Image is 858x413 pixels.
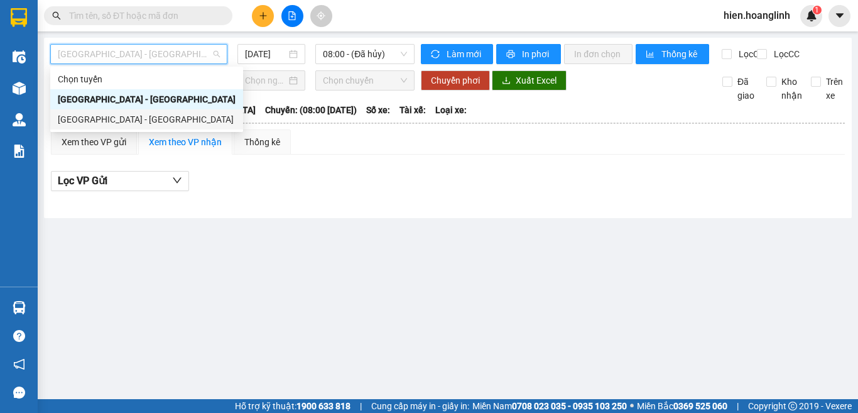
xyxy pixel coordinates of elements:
[821,75,848,102] span: Trên xe
[732,75,759,102] span: Đã giao
[13,145,26,158] img: solution-icon
[673,401,727,411] strong: 0369 525 060
[512,401,627,411] strong: 0708 023 035 - 0935 103 250
[52,11,61,20] span: search
[265,103,357,117] span: Chuyến: (08:00 [DATE])
[661,47,699,61] span: Thống kê
[431,50,442,60] span: sync
[62,135,126,149] div: Xem theo VP gửi
[360,399,362,413] span: |
[492,70,567,91] button: downloadXuất Excel
[734,47,766,61] span: Lọc CR
[58,173,107,189] span: Lọc VP Gửi
[58,72,236,86] div: Chọn tuyến
[472,399,627,413] span: Miền Nam
[646,50,656,60] span: bar-chart
[769,47,801,61] span: Lọc CC
[317,11,325,20] span: aim
[310,5,332,27] button: aim
[714,8,800,23] span: hien.hoanglinh
[435,103,467,117] span: Loại xe:
[11,8,27,27] img: logo-vxr
[288,11,296,20] span: file-add
[506,50,517,60] span: printer
[371,399,469,413] span: Cung cấp máy in - giấy in:
[636,44,709,64] button: bar-chartThống kê
[815,6,819,14] span: 1
[630,404,634,409] span: ⚪️
[149,135,222,149] div: Xem theo VP nhận
[51,171,189,191] button: Lọc VP Gửi
[259,11,268,20] span: plus
[244,135,280,149] div: Thống kê
[69,9,217,23] input: Tìm tên, số ĐT hoặc mã đơn
[399,103,426,117] span: Tài xế:
[776,75,807,102] span: Kho nhận
[58,113,236,126] div: [GEOGRAPHIC_DATA] - [GEOGRAPHIC_DATA]
[50,89,243,109] div: Quảng Bình - Hà Nội
[323,71,407,90] span: Chọn chuyến
[366,103,390,117] span: Số xe:
[564,44,633,64] button: In đơn chọn
[296,401,350,411] strong: 1900 633 818
[245,47,286,61] input: 13/09/2025
[281,5,303,27] button: file-add
[737,399,739,413] span: |
[522,47,551,61] span: In phơi
[496,44,561,64] button: printerIn phơi
[637,399,727,413] span: Miền Bắc
[13,82,26,95] img: warehouse-icon
[323,45,407,63] span: 08:00 - (Đã hủy)
[50,69,243,89] div: Chọn tuyến
[813,6,822,14] sup: 1
[235,399,350,413] span: Hỗ trợ kỹ thuật:
[788,402,797,410] span: copyright
[58,45,220,63] span: Quảng Bình - Hà Nội
[50,109,243,129] div: Hà Nội - Quảng Bình
[421,44,493,64] button: syncLàm mới
[421,70,490,91] button: Chuyển phơi
[13,301,26,314] img: warehouse-icon
[806,10,817,21] img: icon-new-feature
[13,387,25,399] span: message
[828,5,850,27] button: caret-down
[172,175,182,185] span: down
[447,47,483,61] span: Làm mới
[13,330,25,342] span: question-circle
[58,92,236,106] div: [GEOGRAPHIC_DATA] - [GEOGRAPHIC_DATA]
[252,5,274,27] button: plus
[13,113,26,126] img: warehouse-icon
[834,10,845,21] span: caret-down
[13,50,26,63] img: warehouse-icon
[13,358,25,370] span: notification
[245,74,286,87] input: Chọn ngày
